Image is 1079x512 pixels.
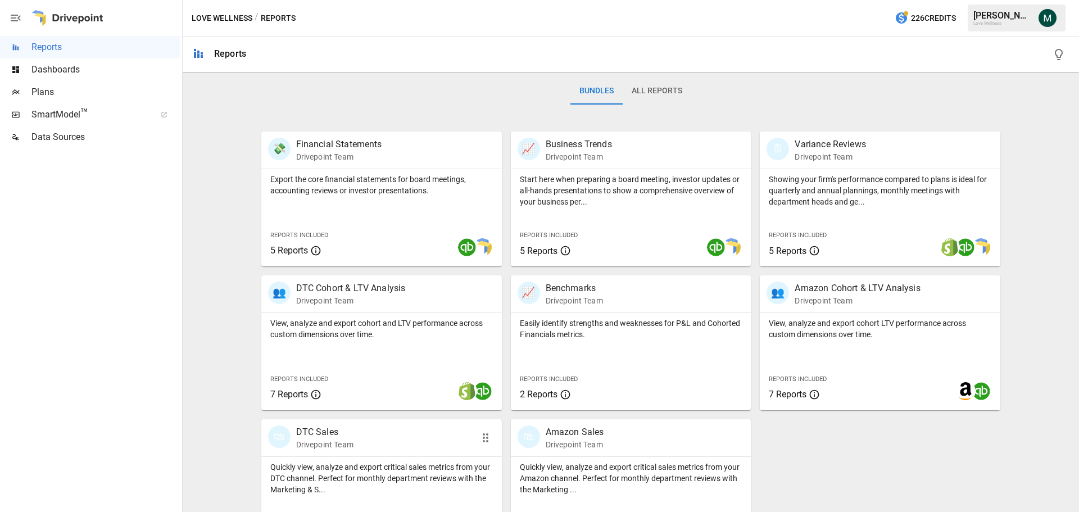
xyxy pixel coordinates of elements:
div: 🛍 [268,425,291,448]
p: Quickly view, analyze and export critical sales metrics from your Amazon channel. Perfect for mon... [520,461,742,495]
span: Data Sources [31,130,180,144]
p: Drivepoint Team [296,151,382,162]
span: 7 Reports [270,389,308,400]
div: Reports [214,48,246,59]
p: Benchmarks [546,282,603,295]
span: Reports [31,40,180,54]
span: Reports Included [769,232,827,239]
p: Drivepoint Team [296,439,353,450]
div: 🗓 [767,138,789,160]
p: Quickly view, analyze and export critical sales metrics from your DTC channel. Perfect for monthl... [270,461,493,495]
span: SmartModel [31,108,148,121]
img: smart model [723,238,741,256]
span: 226 Credits [911,11,956,25]
p: DTC Cohort & LTV Analysis [296,282,406,295]
img: quickbooks [956,238,974,256]
span: Reports Included [270,232,328,239]
img: shopify [941,238,959,256]
p: Drivepoint Team [296,295,406,306]
p: Drivepoint Team [546,151,612,162]
span: ™ [80,106,88,120]
button: Bundles [570,78,623,105]
div: 👥 [268,282,291,304]
p: Export the core financial statements for board meetings, accounting reviews or investor presentat... [270,174,493,196]
img: smart model [474,238,492,256]
p: View, analyze and export cohort and LTV performance across custom dimensions over time. [270,318,493,340]
p: Start here when preparing a board meeting, investor updates or all-hands presentations to show a ... [520,174,742,207]
span: Plans [31,85,180,99]
img: quickbooks [707,238,725,256]
div: / [255,11,259,25]
button: Love Wellness [192,11,252,25]
p: Drivepoint Team [795,151,865,162]
div: Love Wellness [973,21,1032,26]
p: Drivepoint Team [546,295,603,306]
div: 💸 [268,138,291,160]
span: 7 Reports [769,389,806,400]
img: quickbooks [972,382,990,400]
p: Drivepoint Team [546,439,604,450]
img: amazon [956,382,974,400]
span: 5 Reports [769,246,806,256]
p: Drivepoint Team [795,295,920,306]
span: Reports Included [520,232,578,239]
p: Business Trends [546,138,612,151]
p: Easily identify strengths and weaknesses for P&L and Cohorted Financials metrics. [520,318,742,340]
div: 🛍 [518,425,540,448]
button: Michael Cormack [1032,2,1063,34]
p: Showing your firm's performance compared to plans is ideal for quarterly and annual plannings, mo... [769,174,991,207]
button: All Reports [623,78,691,105]
img: quickbooks [474,382,492,400]
img: shopify [458,382,476,400]
span: Dashboards [31,63,180,76]
p: Variance Reviews [795,138,865,151]
span: 2 Reports [520,389,557,400]
span: Reports Included [520,375,578,383]
span: 5 Reports [520,246,557,256]
div: [PERSON_NAME] [973,10,1032,21]
p: View, analyze and export cohort LTV performance across custom dimensions over time. [769,318,991,340]
img: Michael Cormack [1039,9,1057,27]
button: 226Credits [890,8,960,29]
span: Reports Included [769,375,827,383]
img: quickbooks [458,238,476,256]
p: Amazon Cohort & LTV Analysis [795,282,920,295]
div: 📈 [518,138,540,160]
img: smart model [972,238,990,256]
span: Reports Included [270,375,328,383]
p: Amazon Sales [546,425,604,439]
div: 👥 [767,282,789,304]
div: 📈 [518,282,540,304]
p: Financial Statements [296,138,382,151]
p: DTC Sales [296,425,353,439]
span: 5 Reports [270,245,308,256]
